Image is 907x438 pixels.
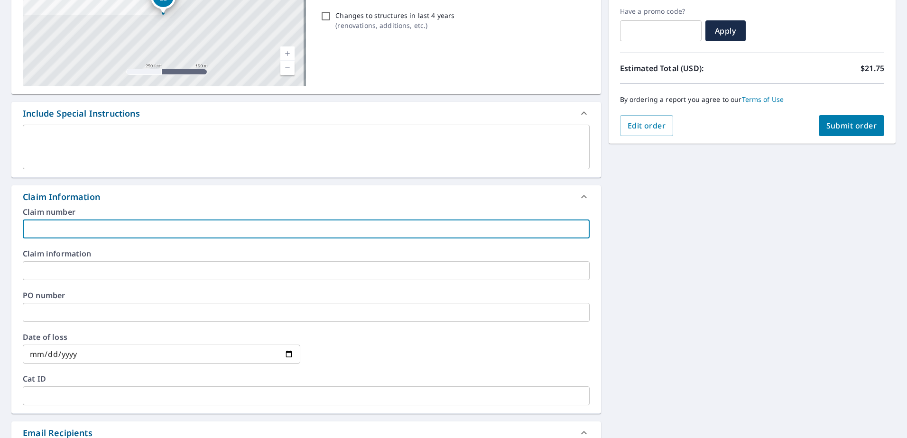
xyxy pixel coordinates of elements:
button: Submit order [819,115,885,136]
p: By ordering a report you agree to our [620,95,884,104]
div: Claim Information [11,185,601,208]
p: ( renovations, additions, etc. ) [335,20,454,30]
label: Date of loss [23,333,300,341]
label: Claim number [23,208,590,216]
span: Apply [713,26,738,36]
p: Estimated Total (USD): [620,63,752,74]
button: Edit order [620,115,674,136]
span: Submit order [826,120,877,131]
p: $21.75 [861,63,884,74]
label: PO number [23,292,590,299]
span: Edit order [628,120,666,131]
a: Current Level 17, Zoom Out [280,61,295,75]
label: Have a promo code? [620,7,702,16]
label: Cat ID [23,375,590,383]
button: Apply [705,20,746,41]
label: Claim information [23,250,590,257]
p: Changes to structures in last 4 years [335,10,454,20]
a: Current Level 17, Zoom In [280,46,295,61]
div: Include Special Instructions [11,102,601,125]
a: Terms of Use [742,95,784,104]
div: Claim Information [23,191,100,203]
div: Include Special Instructions [23,107,140,120]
